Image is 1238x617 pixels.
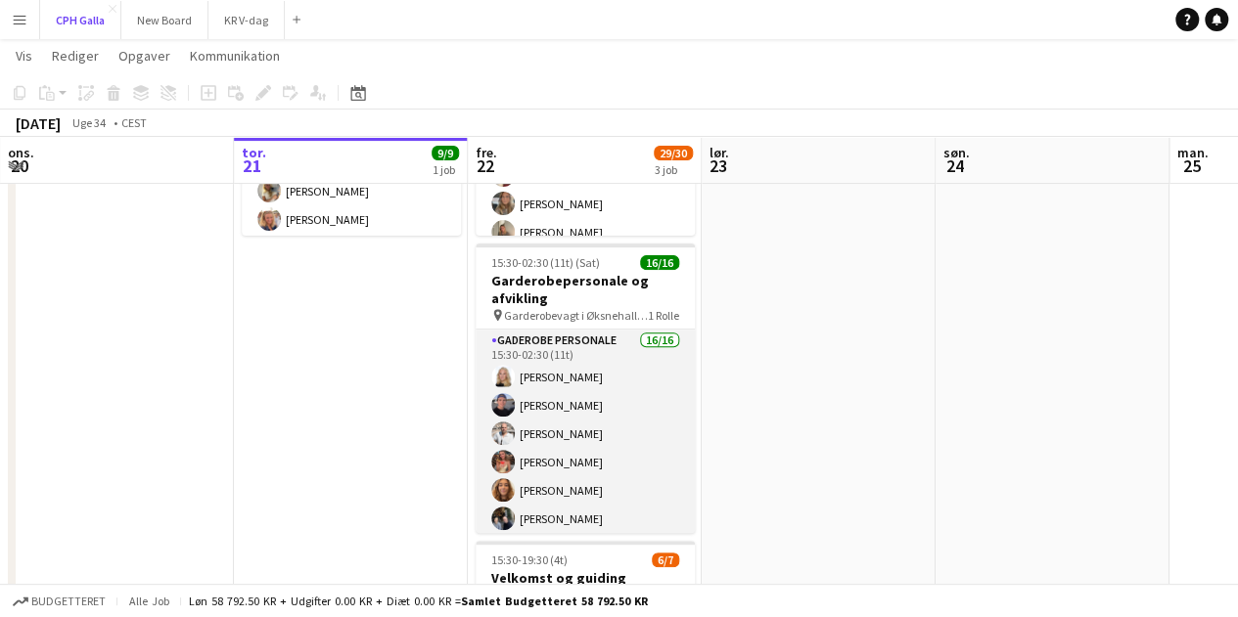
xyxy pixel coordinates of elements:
[182,43,288,68] a: Kommunikation
[476,272,695,307] h3: Garderobepersonale og afvikling
[111,43,178,68] a: Opgaver
[239,154,266,177] span: 21
[65,115,114,130] span: Uge 34
[461,594,648,608] span: Samlet budgetteret 58 792.50 KR
[125,594,172,608] span: Alle job
[940,154,970,177] span: 24
[710,144,729,161] span: lør.
[121,1,208,39] button: New Board
[40,1,121,39] button: CPH Galla
[655,162,692,177] div: 3 job
[491,255,600,270] span: 15:30-02:30 (11t) (Sat)
[433,162,458,177] div: 1 job
[707,154,729,177] span: 23
[190,47,280,65] span: Kommunikation
[44,43,107,68] a: Rediger
[16,113,61,133] div: [DATE]
[118,47,170,65] span: Opgaver
[242,144,266,161] span: tor.
[652,552,679,567] span: 6/7
[640,255,679,270] span: 16/16
[189,594,648,608] div: Løn 58 792.50 KR + Udgifter 0.00 KR + Diæt 0.00 KR =
[16,47,32,65] span: Vis
[208,1,285,39] button: KR V-dag
[473,154,497,177] span: 22
[476,569,695,587] h3: Velkomst og guiding
[432,146,459,160] span: 9/9
[476,144,497,161] span: fre.
[31,595,106,608] span: Budgetteret
[121,115,147,130] div: CEST
[5,154,34,177] span: 20
[943,144,970,161] span: søn.
[654,146,693,160] span: 29/30
[504,308,648,323] span: Garderobevagt i Øksnehallen til stor gallafest
[1174,154,1209,177] span: 25
[8,144,34,161] span: ons.
[8,43,40,68] a: Vis
[52,47,99,65] span: Rediger
[10,591,109,612] button: Budgetteret
[491,552,568,567] span: 15:30-19:30 (4t)
[1177,144,1209,161] span: man.
[648,308,679,323] span: 1 Rolle
[476,243,695,533] app-job-card: 15:30-02:30 (11t) (Sat)16/16Garderobepersonale og afvikling Garderobevagt i Øksnehallen til stor ...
